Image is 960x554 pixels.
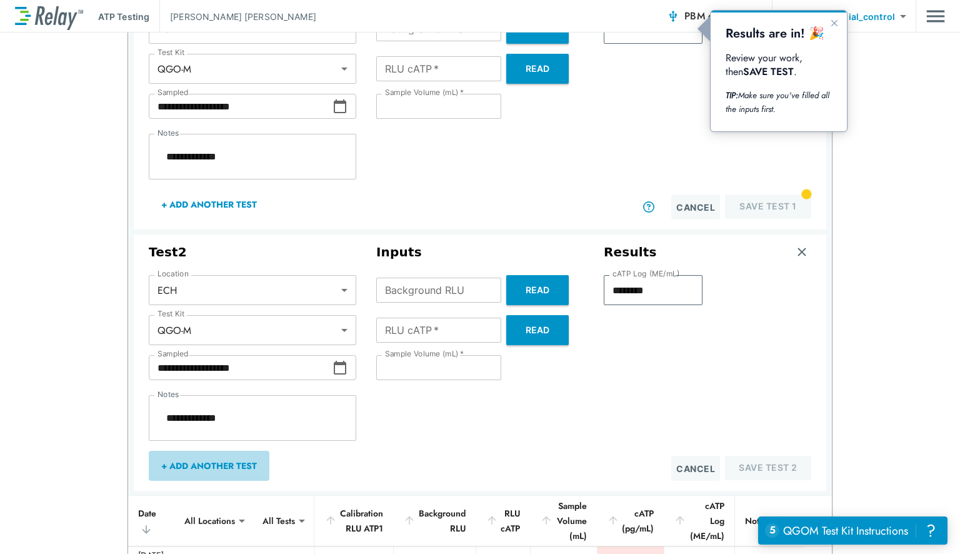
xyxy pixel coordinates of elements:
span: PBM [684,8,757,25]
button: Cancel [671,456,720,481]
div: All Tests [254,508,304,533]
h3: Results [604,244,657,260]
label: Notes [157,129,179,138]
div: QGO-M [149,318,356,343]
h3: Test 2 [149,244,356,260]
label: Sampled [157,88,189,97]
button: + Add Another Test [149,189,269,219]
div: ECH [149,278,356,303]
button: PBM connected [662,4,762,29]
input: Choose date, selected date is Sep 26, 2025 [149,355,332,380]
button: Cancel [671,194,720,219]
div: QGO-M [149,56,356,81]
div: All Locations [176,508,244,533]
span: connected [708,9,757,23]
button: + Add Another Test [149,451,269,481]
label: Sampled [157,350,189,358]
label: Test Kit [157,48,185,57]
button: Read [506,54,569,84]
th: Date [128,496,176,546]
div: Notes [745,513,794,528]
label: cATP Log (ME/mL) [612,269,679,278]
img: Drawer Icon [926,4,945,28]
img: Remove [796,246,808,258]
div: RLU cATP [486,506,520,536]
button: Main menu [926,4,945,28]
p: ATP Testing [98,10,149,23]
p: [PERSON_NAME] [PERSON_NAME] [170,10,316,23]
div: cATP Log (ME/mL) [674,498,724,543]
button: Read [506,315,569,345]
img: Connected Icon [667,10,679,23]
img: LuminUltra Relay [15,3,83,30]
input: Choose date, selected date is Sep 26, 2025 [149,94,332,119]
label: Location [157,269,189,278]
div: Calibration RLU ATP1 [324,506,384,536]
div: Background RLU [403,506,465,536]
label: Sample Volume (mL) [385,350,464,358]
button: Read [506,275,569,305]
div: Sample Volume (mL) [540,498,587,543]
iframe: tooltip [711,11,847,131]
div: cATP (pg/mL) [607,506,654,536]
h3: Inputs [376,244,584,260]
label: Test Kit [157,310,185,318]
label: Notes [157,390,179,399]
iframe: Resource center [758,516,947,545]
label: Sample Volume (mL) [385,88,464,97]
